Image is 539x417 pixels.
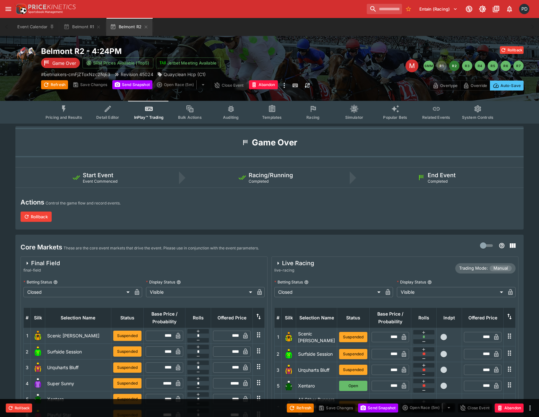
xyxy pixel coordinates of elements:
button: Suspended [113,394,141,404]
button: Select Tenant [415,4,461,14]
h1: Game Over [252,137,297,148]
span: Manual [490,265,512,272]
div: Live Racing [274,259,314,267]
h4: Core Markets [21,243,62,251]
p: Betting Status [23,279,52,285]
td: 5 [24,391,31,407]
img: runner 3 [284,365,294,375]
p: Game Over [52,60,76,66]
th: Rolls [411,308,437,328]
button: Event Calendar [13,18,58,36]
button: Rollback [500,46,524,54]
th: Base Price / Probability [370,308,411,328]
button: SMM [424,61,434,71]
td: 2 [275,346,282,362]
button: Documentation [490,3,502,15]
td: Surfside Session [296,346,337,362]
button: Send Snapshot [358,404,398,413]
span: Event Commenced [83,179,117,184]
button: Suspended [113,346,141,357]
button: Display Status [427,280,432,284]
div: Start From [430,81,524,91]
button: Send Snapshot [112,80,152,89]
button: Suspended [339,332,367,342]
th: Offered Price [211,308,253,328]
button: more [280,80,288,91]
span: live-racing [274,267,314,274]
button: Jetbet Meeting Available [156,57,221,68]
button: Suspended [113,331,141,341]
td: 3 [275,362,282,378]
div: Event type filters [40,101,499,124]
p: Overtype [440,82,458,89]
span: Simulator [345,115,363,120]
div: Paul Dicioccio [519,4,529,14]
p: Betting Status [274,279,303,285]
th: Silk [282,308,296,328]
th: Independent [437,308,462,328]
button: R5 [488,61,498,71]
p: Trading Mode: [459,265,488,272]
div: Visible [397,287,505,297]
th: Base Price / Probability [144,308,185,328]
img: Sportsbook Management [28,11,63,13]
td: Xentaro [45,391,111,407]
td: Super Sunny [45,375,111,391]
button: Abandon [249,80,278,89]
img: PriceKinetics Logo [14,3,27,15]
img: runner 2 [284,349,294,359]
th: Selection Name [296,308,337,328]
span: Related Events [422,115,450,120]
button: Rollback [21,212,52,222]
div: split button [155,80,210,89]
img: runner 2 [33,346,43,357]
button: Override [460,81,490,91]
span: Mark an event as closed and abandoned. [249,81,278,88]
th: Status [337,308,370,328]
span: Racing [306,115,320,120]
span: Completed [249,179,269,184]
img: runner 5 [33,394,43,404]
input: search [367,4,402,14]
span: Completed [428,179,448,184]
td: Surfside Session [45,344,111,360]
nav: pagination navigation [424,61,524,71]
p: Display Status [397,279,426,285]
div: Closed [23,287,132,297]
h5: Start Event [83,171,113,179]
span: System Controls [462,115,493,120]
span: Pricing and Results [46,115,82,120]
td: Urquharts Bluff [45,360,111,375]
div: Final Field [23,259,60,267]
button: Paul Dicioccio [517,2,531,16]
span: Mark an event as closed and abandoned. [495,404,524,411]
th: Silk [31,308,45,328]
td: Urquharts Bluff [296,362,337,378]
span: final-field [23,267,60,274]
button: Auto-Save [490,81,524,91]
img: runner 3 [33,362,43,373]
h2: Copy To Clipboard [41,46,282,56]
button: Suspended [339,365,367,375]
button: more [526,404,534,412]
p: Revision 45024 [121,71,153,78]
img: runner 5 [284,381,294,391]
p: Copy To Clipboard [41,71,110,78]
td: 5 [275,378,282,394]
button: Betting Status [304,280,309,284]
span: Templates [262,115,282,120]
td: 4 [24,375,31,391]
p: Auto-Save [501,82,521,89]
button: Suspended [113,378,141,388]
td: 1 [275,328,282,346]
button: Belmont R1 [60,18,105,36]
img: runner 1 [33,331,43,341]
th: # [24,308,31,328]
img: runner 1 [284,332,294,342]
p: Quayclean Hcp (C1) [164,71,206,78]
span: InPlay™ Trading [134,115,164,120]
button: Suspended [339,349,367,359]
div: Edit Meeting [406,59,418,72]
div: Quayclean Hcp (C1) [157,71,206,78]
span: Auditing [223,115,239,120]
